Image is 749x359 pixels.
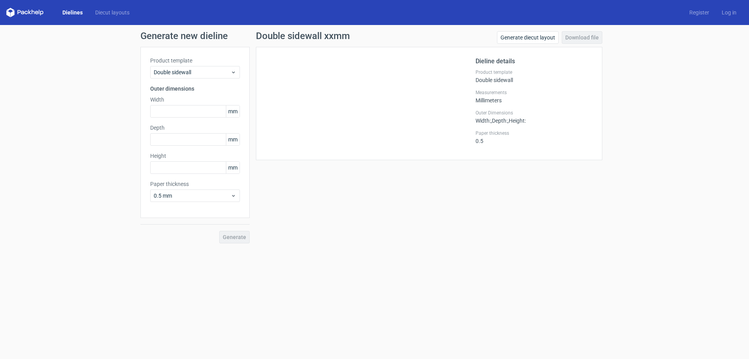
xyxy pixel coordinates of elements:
[140,31,609,41] h1: Generate new dieline
[683,9,715,16] a: Register
[476,130,593,144] div: 0.5
[56,9,89,16] a: Dielines
[476,69,593,83] div: Double sidewall
[476,130,593,136] label: Paper thickness
[476,118,491,124] span: Width :
[154,192,231,200] span: 0.5 mm
[150,85,240,93] h3: Outer dimensions
[89,9,136,16] a: Diecut layouts
[226,105,240,117] span: mm
[476,69,593,75] label: Product template
[150,124,240,132] label: Depth
[150,96,240,104] label: Width
[508,118,526,124] span: , Height :
[476,57,593,66] h2: Dieline details
[476,110,593,116] label: Outer Dimensions
[497,31,559,44] a: Generate diecut layout
[150,152,240,160] label: Height
[154,68,231,76] span: Double sidewall
[150,180,240,188] label: Paper thickness
[226,162,240,173] span: mm
[256,31,350,41] h1: Double sidewall xxmm
[226,134,240,145] span: mm
[491,118,508,124] span: , Depth :
[150,57,240,64] label: Product template
[476,89,593,96] label: Measurements
[476,89,593,104] div: Millimeters
[715,9,743,16] a: Log in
